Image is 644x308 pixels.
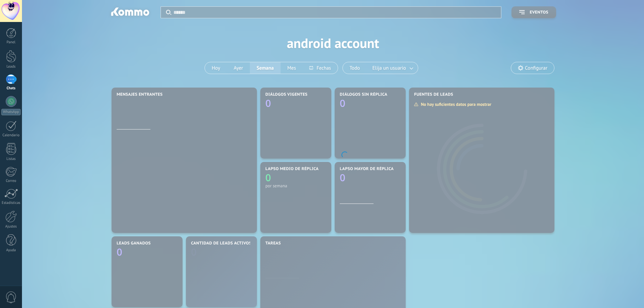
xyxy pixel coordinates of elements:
div: Correo [1,179,21,183]
div: WhatsApp [1,109,21,115]
div: Estadísticas [1,201,21,205]
div: Chats [1,86,21,91]
div: Ayuda [1,248,21,253]
div: Ajustes [1,224,21,229]
div: Leads [1,65,21,69]
div: Panel [1,40,21,45]
div: Calendario [1,133,21,138]
div: Listas [1,157,21,161]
